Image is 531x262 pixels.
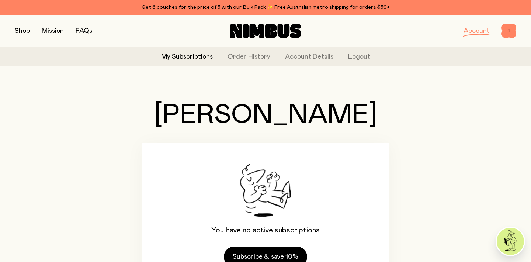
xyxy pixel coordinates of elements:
a: Account Details [285,52,333,62]
button: Logout [348,52,370,62]
a: Account [464,28,490,34]
h1: [PERSON_NAME] [142,102,389,128]
a: Mission [42,28,64,34]
p: You have no active subscriptions [211,226,320,235]
div: Get 6 pouches for the price of 5 with our Bulk Pack ✨ Free Australian metro shipping for orders $59+ [15,3,516,12]
img: agent [497,228,524,255]
a: My Subscriptions [161,52,213,62]
button: 1 [502,24,516,38]
a: Order History [228,52,270,62]
a: FAQs [76,28,92,34]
